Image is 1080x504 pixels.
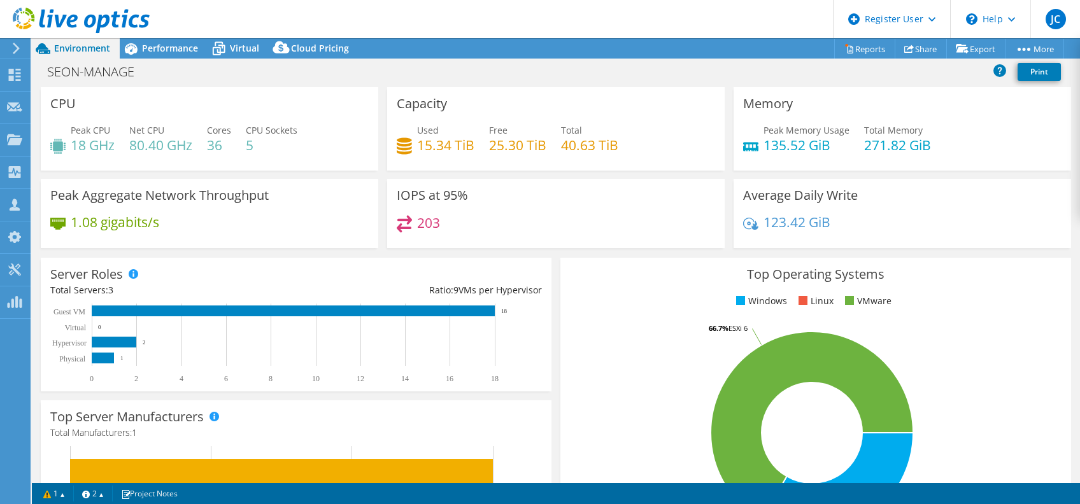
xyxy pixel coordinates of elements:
[561,124,582,136] span: Total
[71,138,115,152] h4: 18 GHz
[207,138,231,152] h4: 36
[291,42,349,54] span: Cloud Pricing
[764,124,849,136] span: Peak Memory Usage
[864,138,931,152] h4: 271.82 GiB
[50,267,123,281] h3: Server Roles
[50,410,204,424] h3: Top Server Manufacturers
[112,486,187,501] a: Project Notes
[296,283,542,297] div: Ratio: VMs per Hypervisor
[120,355,124,361] text: 1
[453,284,458,296] span: 9
[90,374,94,383] text: 0
[946,39,1005,59] a: Export
[417,124,439,136] span: Used
[709,323,728,333] tspan: 66.7%
[246,124,297,136] span: CPU Sockets
[446,374,453,383] text: 16
[743,188,858,202] h3: Average Daily Write
[52,339,87,347] text: Hypervisor
[743,97,793,111] h3: Memory
[357,374,364,383] text: 12
[50,97,76,111] h3: CPU
[59,354,85,363] text: Physical
[207,124,231,136] span: Cores
[34,486,74,501] a: 1
[143,339,146,346] text: 2
[417,138,474,152] h4: 15.34 TiB
[966,13,977,25] svg: \n
[73,486,113,501] a: 2
[397,188,468,202] h3: IOPS at 95%
[570,267,1062,281] h3: Top Operating Systems
[1018,63,1061,81] a: Print
[501,308,508,314] text: 18
[50,426,542,440] h4: Total Manufacturers:
[895,39,947,59] a: Share
[864,124,923,136] span: Total Memory
[71,124,110,136] span: Peak CPU
[491,374,499,383] text: 18
[764,138,849,152] h4: 135.52 GiB
[834,39,895,59] a: Reports
[129,138,192,152] h4: 80.40 GHz
[489,124,508,136] span: Free
[842,294,892,308] li: VMware
[224,374,228,383] text: 6
[733,294,787,308] li: Windows
[795,294,834,308] li: Linux
[134,374,138,383] text: 2
[50,188,269,202] h3: Peak Aggregate Network Throughput
[417,216,440,230] h4: 203
[98,324,101,330] text: 0
[53,307,85,316] text: Guest VM
[401,374,409,383] text: 14
[246,138,297,152] h4: 5
[764,215,830,229] h4: 123.42 GiB
[397,97,447,111] h3: Capacity
[132,426,137,438] span: 1
[129,124,164,136] span: Net CPU
[561,138,618,152] h4: 40.63 TiB
[1005,39,1064,59] a: More
[489,138,546,152] h4: 25.30 TiB
[142,42,198,54] span: Performance
[65,323,87,332] text: Virtual
[1046,9,1066,29] span: JC
[180,374,183,383] text: 4
[230,42,259,54] span: Virtual
[269,374,273,383] text: 8
[41,65,154,79] h1: SEON-MANAGE
[312,374,320,383] text: 10
[728,323,748,333] tspan: ESXi 6
[108,284,113,296] span: 3
[50,283,296,297] div: Total Servers:
[71,215,159,229] h4: 1.08 gigabits/s
[54,42,110,54] span: Environment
